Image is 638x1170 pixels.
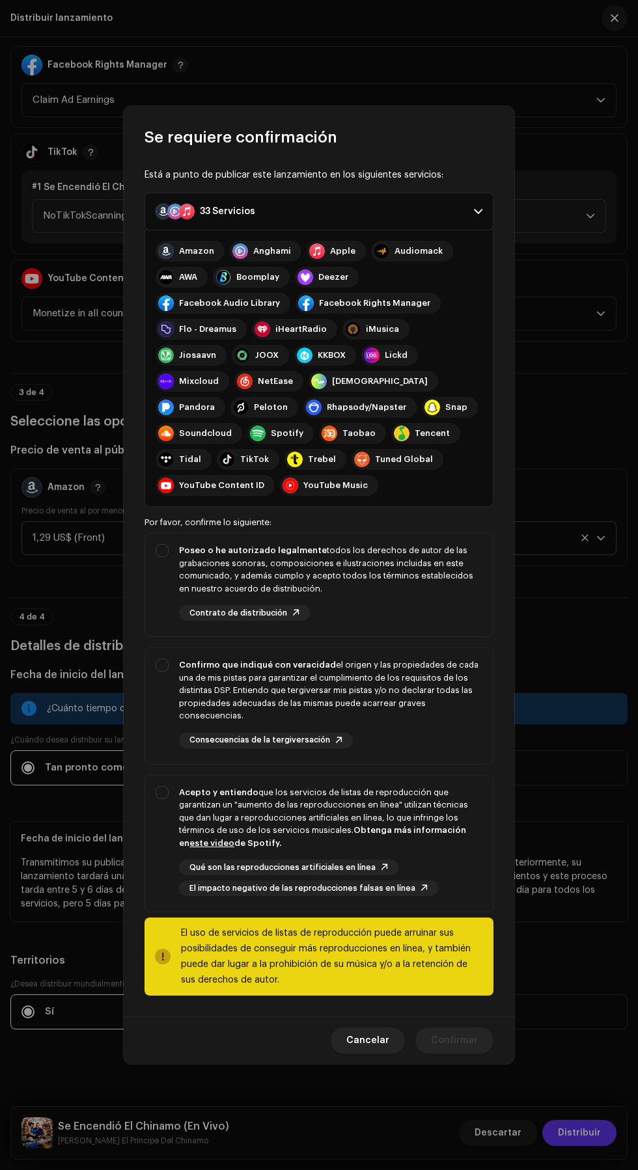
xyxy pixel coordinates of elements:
[200,206,255,217] div: 33 Servicios
[346,1027,389,1054] span: Cancelar
[189,864,376,872] span: Qué son las reproducciones artificiales en línea
[236,272,279,282] div: Boomplay
[181,925,483,988] div: El uso de servicios de listas de reproducción puede arruinar sus posibilidades de conseguir más r...
[145,127,337,148] span: Se requiere confirmación
[179,376,219,387] div: Mixcloud
[330,246,355,256] div: Apple
[179,786,482,850] div: que los servicios de listas de reproducción que garantizan un "aumento de las reproducciones en l...
[303,480,368,491] div: YouTube Music
[258,376,293,387] div: NetEase
[375,454,433,465] div: Tuned Global
[189,609,287,618] span: Contrato de distribución
[445,402,467,413] div: Snap
[145,775,493,913] p-togglebutton: Acepto y entiendoque los servicios de listas de reproducción que garantizan un "aumento de las re...
[366,324,399,334] div: iMusica
[395,246,443,256] div: Audiomack
[179,350,216,361] div: Jiosaavn
[415,1027,493,1054] button: Confirmar
[271,428,303,439] div: Spotify
[308,454,336,465] div: Trebel
[318,272,348,282] div: Deezer
[179,788,258,796] strong: Acepto y entiendo
[179,546,327,554] strong: Poseo o he autorizado legalmente
[275,324,327,334] div: iHeartRadio
[431,1027,478,1054] span: Confirmar
[319,298,430,308] div: Facebook Rights Manager
[179,298,280,308] div: Facebook Audio Library
[255,350,279,361] div: JOOX
[179,659,482,722] div: el origen y las propiedades de cada una de mis pistas para garantizar el cumplimiento de los requ...
[145,169,493,182] div: Está a punto de publicar este lanzamiento en los siguientes servicios:
[145,193,493,230] p-accordion-header: 33 Servicios
[179,246,214,256] div: Amazon
[318,350,346,361] div: KKBOX
[332,376,428,387] div: [DEMOGRAPHIC_DATA]
[189,736,330,744] span: Consecuencias de la tergiversación
[145,230,493,507] p-accordion-content: 33 Servicios
[179,324,236,334] div: Flo - Dreamus
[145,647,493,765] p-togglebutton: Confirmo que indiqué con veracidadel origen y las propiedades de cada una de mis pistas para gara...
[179,402,215,413] div: Pandora
[331,1027,405,1054] button: Cancelar
[179,660,336,669] strong: Confirmo que indiqué con veracidad
[385,350,408,361] div: Lickd
[240,454,269,465] div: TikTok
[189,884,415,893] span: El impacto negativo de las reproducciones falsas en línea
[179,454,201,465] div: Tidal
[179,826,466,847] strong: Obtenga más información en de Spotify.
[253,246,291,256] div: Anghami
[189,839,234,847] a: este video
[145,517,493,528] div: Por favor, confirme lo siguiente:
[179,544,482,595] div: todos los derechos de autor de las grabaciones sonoras, composiciones e ilustraciones incluidas e...
[145,533,493,637] p-togglebutton: Poseo o he autorizado legalmentetodos los derechos de autor de las grabaciones sonoras, composici...
[254,402,288,413] div: Peloton
[179,428,232,439] div: Soundcloud
[179,480,264,491] div: YouTube Content ID
[415,428,450,439] div: Tencent
[179,272,197,282] div: AWA
[342,428,376,439] div: Taobao
[327,402,406,413] div: Rhapsody/Napster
